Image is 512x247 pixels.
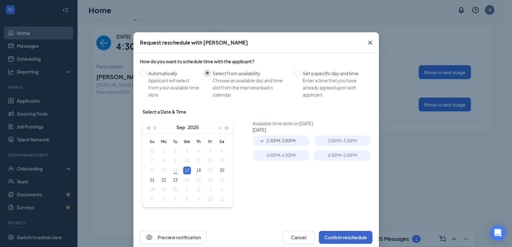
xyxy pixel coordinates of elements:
[148,77,199,98] div: Applicant will select from your available time slots
[283,231,315,244] button: Cancel
[216,137,228,146] th: Sa
[140,231,206,244] button: EyePreview notification
[148,176,156,184] div: 21
[146,137,158,146] th: Su
[490,225,506,241] div: Open Intercom Messenger
[366,39,374,46] svg: Cross
[319,231,372,244] button: Confirm reschedule
[195,167,203,174] div: 18
[146,175,158,185] td: 2025-09-21
[213,77,289,98] div: Choose an available day and time slot from the interview lead’s calendar
[188,121,199,134] button: 2025
[253,127,375,133] div: [DATE]
[176,121,185,134] button: Sep
[172,176,179,184] div: 23
[170,137,181,146] th: Tu
[142,108,186,115] div: Select a Date & Time
[216,166,228,175] td: 2025-09-20
[193,166,204,175] td: 2025-09-18
[218,167,226,174] div: 20
[158,175,170,185] td: 2025-09-22
[361,32,379,53] button: Close
[140,58,372,65] div: How do you want to schedule time with the applicant?
[193,137,204,146] th: Th
[314,136,371,146] div: 3:00PM - 3:30PM
[303,77,367,98] div: Enter a time that you have already agreed upon with applicant
[204,137,216,146] th: Fr
[253,136,310,146] div: 2:30PM - 3:00PM
[145,233,153,241] svg: Eye
[160,176,168,184] div: 22
[259,139,265,144] svg: Checkmark
[181,137,193,146] th: We
[148,70,199,77] div: Automatically
[213,70,289,77] div: Select from availability
[158,137,170,146] th: Mo
[140,39,248,46] div: Request reschedule with [PERSON_NAME]
[181,166,193,175] td: 2025-09-17
[253,150,310,161] div: 4:00PM - 4:30PM
[314,150,371,161] div: 4:30PM - 5:00PM
[303,70,367,77] div: Set a specific day and time
[253,120,375,127] div: Available time slots on [DATE]
[170,175,181,185] td: 2025-09-23
[183,167,191,174] div: 17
